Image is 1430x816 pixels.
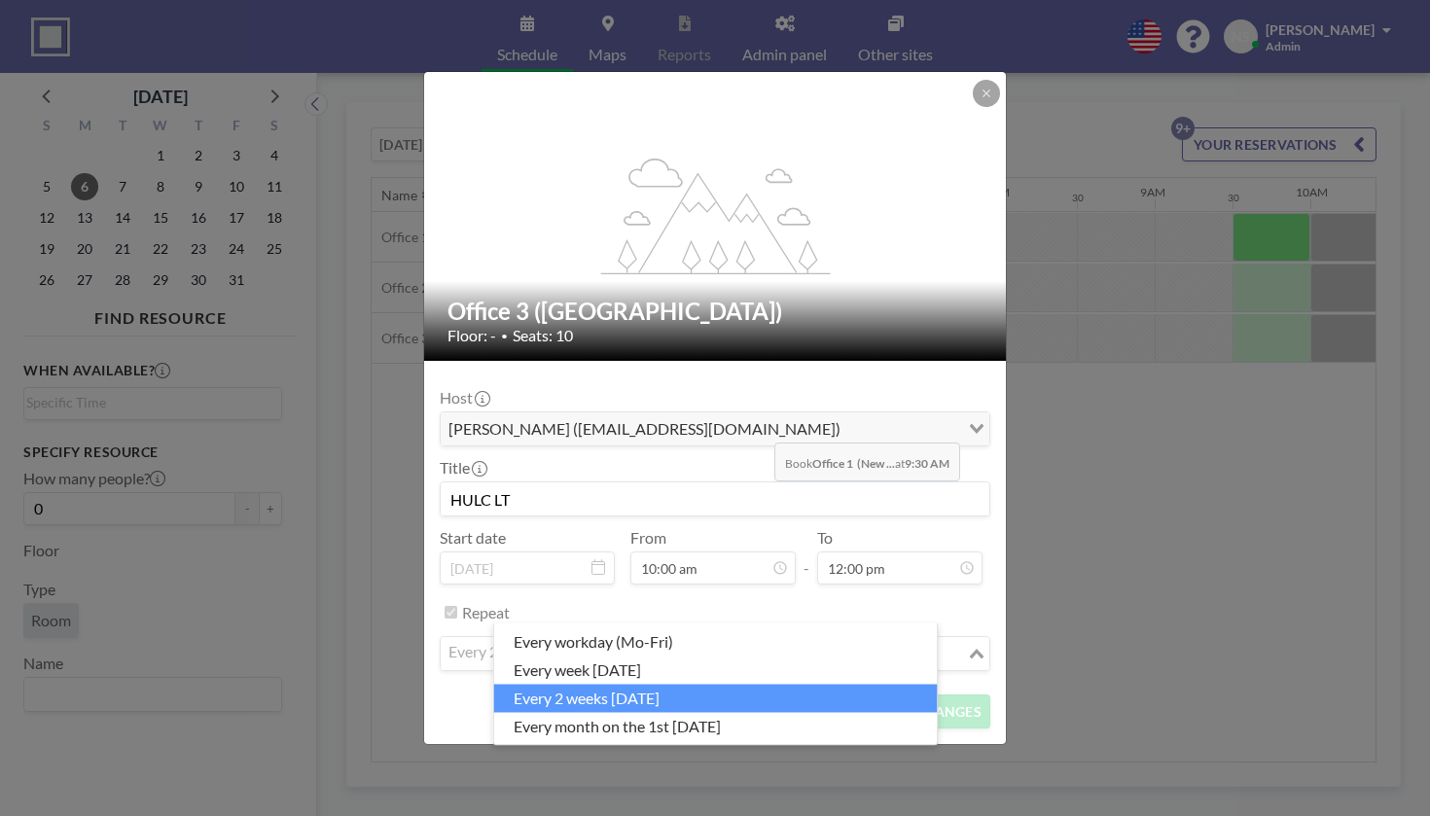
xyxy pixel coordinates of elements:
h2: Office 3 ([GEOGRAPHIC_DATA]) [447,297,984,326]
label: Title [440,458,485,478]
input: (No title) [441,482,989,515]
b: Office 1 (New ... [812,456,895,471]
label: Start date [440,528,506,548]
span: Seats: 10 [513,326,573,345]
span: - [804,535,809,578]
div: Search for option [441,412,989,445]
li: every month on the 1st [DATE] [494,712,938,740]
span: Book at [774,443,960,481]
label: To [817,528,833,548]
div: Search for option [441,637,989,670]
label: Repeat [462,603,510,622]
label: Host [440,388,488,408]
span: Floor: - [447,326,496,345]
span: • [501,329,508,343]
span: [PERSON_NAME] ([EMAIL_ADDRESS][DOMAIN_NAME]) [445,416,844,442]
li: every week [DATE] [494,656,938,684]
g: flex-grow: 1.2; [601,157,831,273]
input: Search for option [443,641,965,666]
li: every 2 weeks [DATE] [494,684,938,712]
input: Search for option [846,416,957,442]
b: 9:30 AM [905,456,949,471]
li: every workday (Mo-Fri) [494,628,938,656]
label: From [630,528,666,548]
